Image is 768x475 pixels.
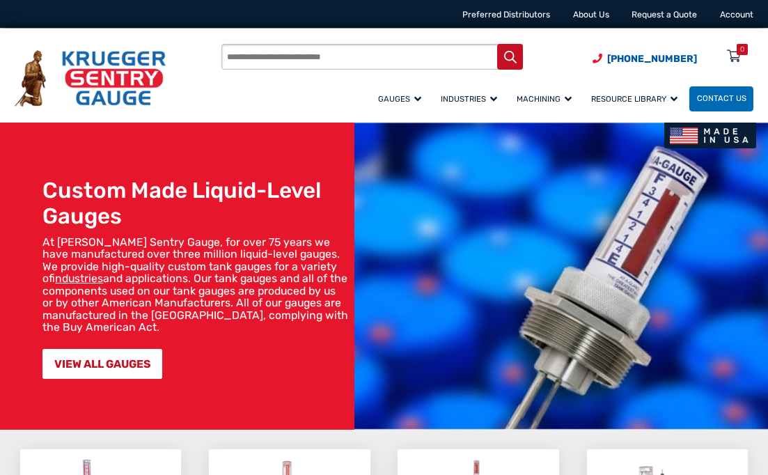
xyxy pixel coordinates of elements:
a: Machining [509,84,583,113]
a: Resource Library [583,84,689,113]
a: Account [720,10,753,20]
img: bg_hero_bannerksentry [354,123,768,430]
a: industries [55,272,103,285]
span: Machining [517,94,572,104]
a: About Us [573,10,609,20]
span: [PHONE_NUMBER] [607,53,697,65]
span: Resource Library [591,94,677,104]
a: Contact Us [689,86,753,111]
img: Krueger Sentry Gauge [15,50,166,106]
span: Contact Us [697,93,746,103]
span: Industries [441,94,497,104]
h1: Custom Made Liquid-Level Gauges [42,178,348,231]
div: 0 [740,44,744,55]
a: Request a Quote [632,10,697,20]
a: Phone Number (920) 434-8860 [593,52,697,66]
span: Gauges [378,94,421,104]
a: Preferred Distributors [462,10,550,20]
p: At [PERSON_NAME] Sentry Gauge, for over 75 years we have manufactured over three million liquid-l... [42,236,348,334]
a: Gauges [370,84,433,113]
a: Industries [433,84,509,113]
img: Made In USA [664,123,755,148]
a: VIEW ALL GAUGES [42,349,162,379]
